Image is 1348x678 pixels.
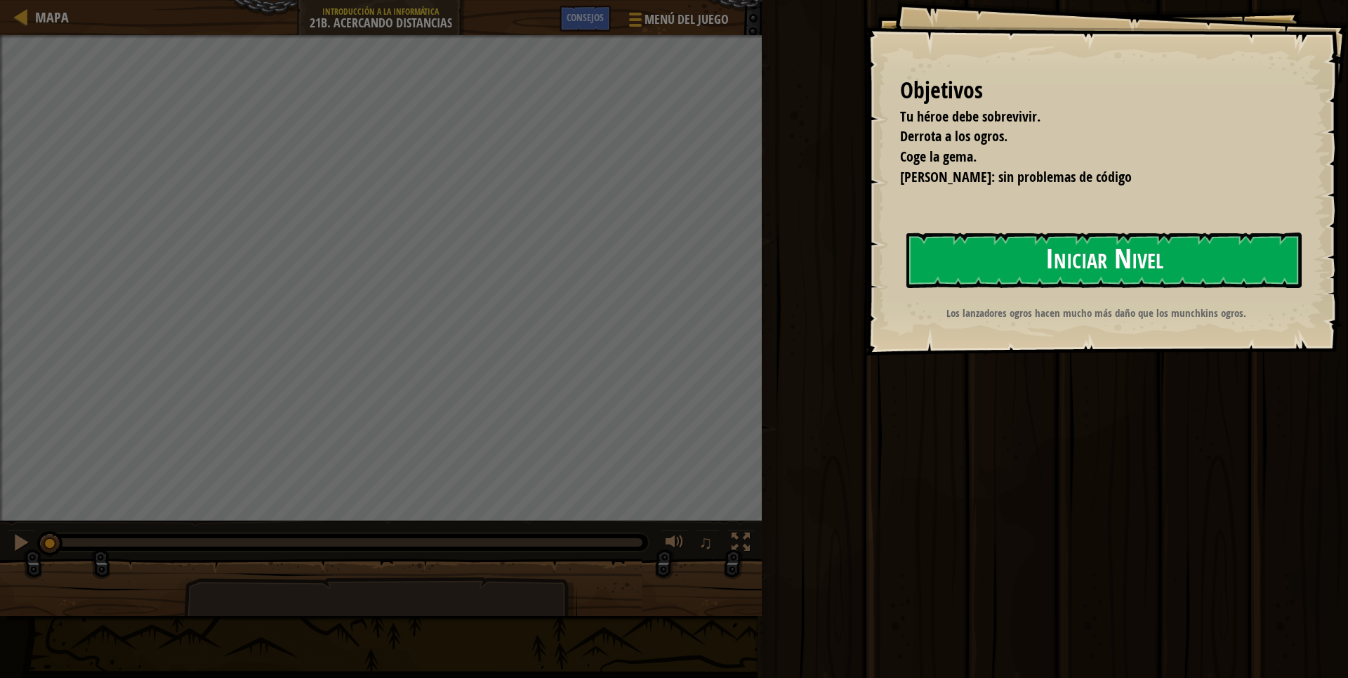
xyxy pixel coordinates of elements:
[906,233,1302,288] button: Iniciar Nivel
[900,167,1132,186] span: [PERSON_NAME]: sin problemas de código
[899,306,1294,320] p: Los lanzadores ogros hacen mucho más daño que los munchkins ogros.
[883,107,1295,127] li: Tu héroe debe sobrevivir.
[28,8,69,27] a: Mapa
[883,167,1295,188] li: Bono: sin problemas de código
[883,126,1295,147] li: Derrota a los ogros.
[727,530,755,559] button: Alterna pantalla completa.
[696,530,720,559] button: ♫
[900,147,977,166] span: Coge la gema.
[567,11,604,24] span: Consejos
[699,532,713,553] span: ♫
[661,530,689,559] button: Ajustar volúmen
[7,530,35,559] button: Ctrl + P: Pause
[900,74,1299,107] div: Objetivos
[618,6,737,39] button: Menú del Juego
[645,11,729,29] span: Menú del Juego
[900,126,1007,145] span: Derrota a los ogros.
[900,107,1040,126] span: Tu héroe debe sobrevivir.
[883,147,1295,167] li: Coge la gema.
[35,8,69,27] span: Mapa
